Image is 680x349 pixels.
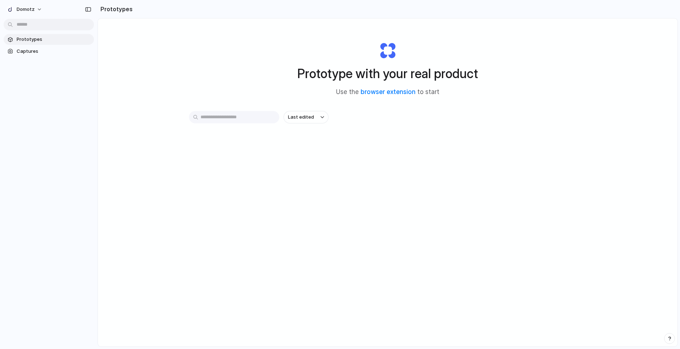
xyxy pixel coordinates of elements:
span: Captures [17,48,91,55]
span: Use the to start [336,88,439,97]
button: Domotz [4,4,46,15]
h2: Prototypes [98,5,133,13]
a: browser extension [361,88,416,95]
span: Prototypes [17,36,91,43]
a: Prototypes [4,34,94,45]
span: Domotz [17,6,35,13]
h1: Prototype with your real product [297,64,478,83]
button: Last edited [284,111,328,123]
span: Last edited [288,114,314,121]
a: Captures [4,46,94,57]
